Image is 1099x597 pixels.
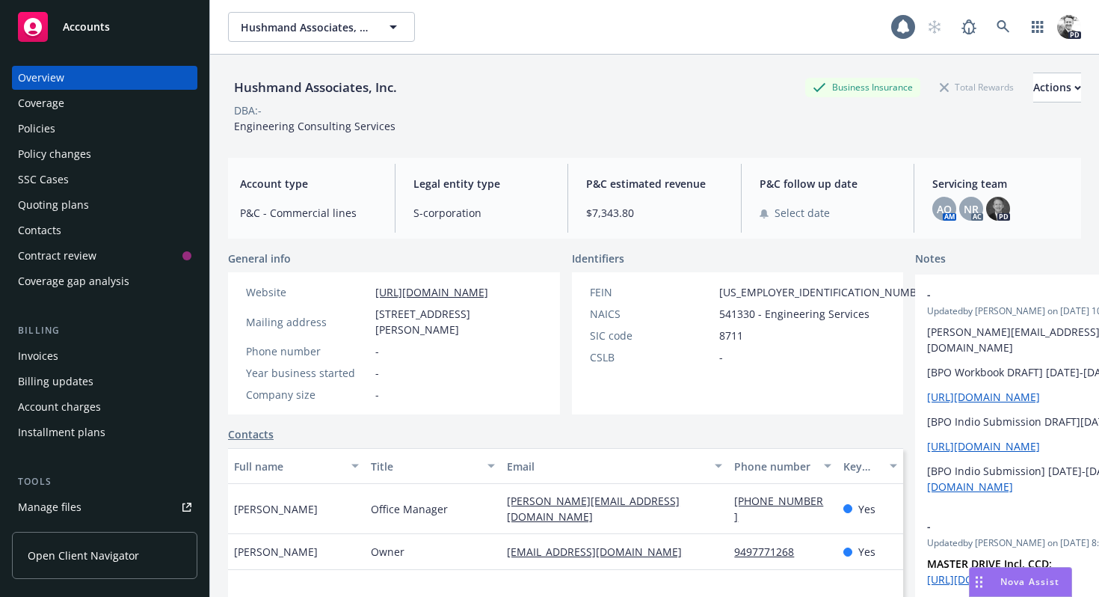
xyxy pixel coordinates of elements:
[18,168,69,192] div: SSC Cases
[586,205,723,221] span: $7,343.80
[12,168,197,192] a: SSC Cases
[18,495,81,519] div: Manage files
[932,176,1069,192] span: Servicing team
[365,448,502,484] button: Title
[590,284,713,300] div: FEIN
[228,448,365,484] button: Full name
[12,269,197,293] a: Coverage gap analysis
[12,323,197,338] div: Billing
[18,91,64,115] div: Coverage
[507,494,680,524] a: [PERSON_NAME][EMAIL_ADDRESS][DOMAIN_NAME]
[507,545,694,559] a: [EMAIL_ADDRESS][DOMAIN_NAME]
[63,21,110,33] span: Accounts
[375,306,542,337] span: [STREET_ADDRESS][PERSON_NAME]
[228,426,274,442] a: Contacts
[837,448,903,484] button: Key contact
[375,343,379,359] span: -
[734,545,806,559] a: 9497771268
[375,365,379,381] span: -
[988,12,1018,42] a: Search
[246,343,369,359] div: Phone number
[371,459,479,474] div: Title
[932,78,1021,97] div: Total Rewards
[234,119,395,133] span: Engineering Consulting Services
[927,390,1040,404] a: [URL][DOMAIN_NAME]
[240,205,377,221] span: P&C - Commercial lines
[858,501,875,517] span: Yes
[728,448,837,484] button: Phone number
[719,349,723,365] span: -
[1033,73,1081,102] button: Actions
[12,66,197,90] a: Overview
[719,284,933,300] span: [US_EMPLOYER_IDENTIFICATION_NUMBER]
[18,244,96,268] div: Contract review
[927,572,1040,587] a: [URL][DOMAIN_NAME]
[12,370,197,394] a: Billing updates
[572,251,624,266] span: Identifiers
[12,420,197,444] a: Installment plans
[12,142,197,166] a: Policy changes
[12,117,197,141] a: Policies
[371,544,404,560] span: Owner
[375,285,488,299] a: [URL][DOMAIN_NAME]
[1023,12,1053,42] a: Switch app
[18,218,61,242] div: Contacts
[734,459,815,474] div: Phone number
[12,395,197,419] a: Account charges
[1057,15,1081,39] img: photo
[18,117,55,141] div: Policies
[241,19,370,35] span: Hushmand Associates, Inc.
[969,567,1072,597] button: Nova Assist
[1000,575,1059,588] span: Nova Assist
[234,459,342,474] div: Full name
[12,495,197,519] a: Manage files
[927,557,1052,571] strong: MASTER DRIVE Incl. CCD:
[28,548,139,563] span: Open Client Navigator
[12,91,197,115] a: Coverage
[18,370,93,394] div: Billing updates
[937,201,952,217] span: AO
[590,349,713,365] div: CSLB
[986,197,1010,221] img: photo
[18,193,89,217] div: Quoting plans
[760,176,896,192] span: P&C follow up date
[954,12,984,42] a: Report a Bug
[413,205,550,221] span: S-corporation
[240,176,377,192] span: Account type
[246,365,369,381] div: Year business started
[964,201,979,217] span: NR
[234,102,262,118] div: DBA: -
[586,176,723,192] span: P&C estimated revenue
[719,328,743,343] span: 8711
[246,284,369,300] div: Website
[18,269,129,293] div: Coverage gap analysis
[920,12,949,42] a: Start snowing
[12,244,197,268] a: Contract review
[413,176,550,192] span: Legal entity type
[590,306,713,322] div: NAICS
[805,78,920,97] div: Business Insurance
[915,251,946,269] span: Notes
[246,314,369,330] div: Mailing address
[970,568,988,596] div: Drag to move
[775,205,830,221] span: Select date
[843,459,881,474] div: Key contact
[18,395,101,419] div: Account charges
[12,6,197,48] a: Accounts
[371,501,448,517] span: Office Manager
[18,344,58,368] div: Invoices
[590,328,713,343] div: SIC code
[228,12,415,42] button: Hushmand Associates, Inc.
[18,66,64,90] div: Overview
[12,218,197,242] a: Contacts
[246,387,369,402] div: Company size
[18,420,105,444] div: Installment plans
[228,251,291,266] span: General info
[501,448,728,484] button: Email
[12,193,197,217] a: Quoting plans
[375,387,379,402] span: -
[507,459,706,474] div: Email
[858,544,875,560] span: Yes
[927,439,1040,453] a: [URL][DOMAIN_NAME]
